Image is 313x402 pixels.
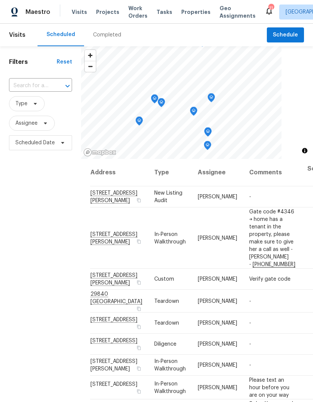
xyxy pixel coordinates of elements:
span: Schedule [273,30,298,40]
span: Gate code #4346 → home has a tenant in the property, please make sure to give her a call as well ... [249,209,295,267]
div: Scheduled [47,31,75,38]
span: [PERSON_NAME] [198,298,237,304]
th: Type [148,159,192,186]
input: Search for an address... [9,80,51,92]
div: Map marker [204,141,211,153]
span: [PERSON_NAME] [198,235,237,240]
h1: Filters [9,58,57,66]
span: Assignee [15,119,38,127]
span: [PERSON_NAME] [198,320,237,326]
div: Reset [57,58,72,66]
button: Schedule [267,27,304,43]
th: Address [90,159,148,186]
span: [PERSON_NAME] [198,342,237,347]
span: [PERSON_NAME] [198,194,237,199]
span: Properties [181,8,211,16]
span: In-Person Walkthrough [154,381,186,394]
button: Zoom out [85,61,96,72]
span: Custom [154,277,174,282]
span: Scheduled Date [15,139,55,147]
span: - [249,363,251,368]
span: [PERSON_NAME] [198,385,237,390]
button: Zoom in [85,50,96,61]
span: Visits [9,27,26,43]
canvas: Map [81,46,281,159]
span: - [249,298,251,304]
span: In-Person Walkthrough [154,231,186,244]
span: Tasks [156,9,172,15]
div: Map marker [208,93,215,105]
span: Toggle attribution [302,147,307,155]
span: - [249,194,251,199]
span: Work Orders [128,5,147,20]
button: Copy Address [135,365,142,372]
th: Comments [243,159,301,186]
div: Map marker [151,94,158,106]
span: Teardown [154,320,179,326]
div: 11 [268,5,274,12]
span: Diligence [154,342,176,347]
div: Map marker [204,127,212,139]
th: Assignee [192,159,243,186]
button: Copy Address [135,305,142,312]
span: - [249,320,251,326]
span: Maestro [26,8,50,16]
button: Open [62,81,73,91]
button: Copy Address [135,197,142,204]
span: Please text an hour before you are on your way [249,377,289,397]
button: Copy Address [135,323,142,330]
span: Type [15,100,27,107]
span: New Listing Audit [154,190,182,203]
span: - [249,342,251,347]
div: Map marker [158,98,165,110]
span: Projects [96,8,119,16]
div: Map marker [190,107,197,118]
span: Visits [72,8,87,16]
a: Mapbox homepage [83,148,116,157]
button: Copy Address [135,388,142,394]
button: Copy Address [135,279,142,286]
span: [STREET_ADDRESS][PERSON_NAME] [90,359,137,372]
span: Geo Assignments [220,5,256,20]
span: [STREET_ADDRESS] [90,381,137,387]
span: [PERSON_NAME] [198,363,237,368]
div: Map marker [135,116,143,128]
span: [PERSON_NAME] [198,277,237,282]
div: Completed [93,31,121,39]
span: In-Person Walkthrough [154,359,186,372]
button: Copy Address [135,238,142,245]
span: Verify gate code [249,277,290,282]
button: Toggle attribution [300,146,309,155]
span: Teardown [154,298,179,304]
button: Copy Address [135,345,142,351]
